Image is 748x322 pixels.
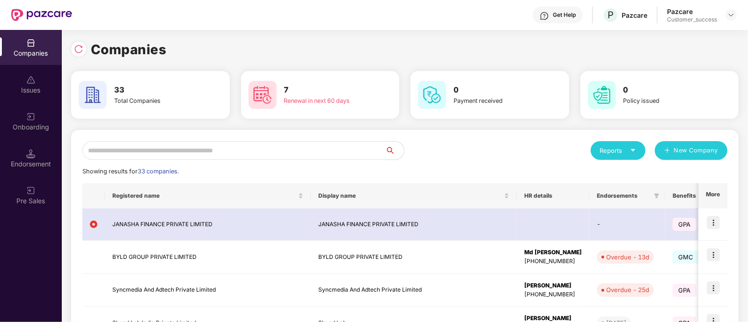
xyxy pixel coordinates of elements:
span: New Company [674,146,719,155]
img: svg+xml;base64,PHN2ZyBpZD0iRHJvcGRvd24tMzJ4MzIiIHhtbG5zPSJodHRwOi8vd3d3LnczLm9yZy8yMDAwL3N2ZyIgd2... [727,11,735,19]
div: Overdue - 13d [606,252,649,262]
h3: 33 [114,84,195,96]
div: Policy issued [623,96,704,106]
div: Pazcare [622,11,647,20]
span: filter [652,190,661,201]
th: Registered name [105,183,311,208]
h1: Companies [91,39,167,60]
button: plusNew Company [655,141,727,160]
img: svg+xml;base64,PHN2ZyBpZD0iQ29tcGFuaWVzIiB4bWxucz0iaHR0cDovL3d3dy53My5vcmcvMjAwMC9zdmciIHdpZHRoPS... [26,38,36,48]
div: Customer_success [667,16,717,23]
span: GPA [673,218,697,231]
img: icon [707,248,720,261]
span: Display name [318,192,502,200]
span: plus [664,147,670,155]
h3: 7 [284,84,365,96]
td: JANASHA FINANCE PRIVATE LIMITED [105,208,311,241]
span: Registered name [112,192,296,200]
td: Syncmedia And Adtech Private Limited [311,274,517,307]
span: 33 companies. [138,168,179,175]
div: Get Help [553,11,576,19]
td: - [589,208,665,241]
img: svg+xml;base64,PHN2ZyBpZD0iSXNzdWVzX2Rpc2FibGVkIiB4bWxucz0iaHR0cDovL3d3dy53My5vcmcvMjAwMC9zdmciIH... [26,75,36,85]
span: filter [654,193,660,199]
div: [PERSON_NAME] [524,281,582,290]
td: BYLD GROUP PRIVATE LIMITED [311,241,517,274]
div: Pazcare [667,7,717,16]
div: Payment received [454,96,534,106]
td: JANASHA FINANCE PRIVATE LIMITED [311,208,517,241]
img: svg+xml;base64,PHN2ZyB4bWxucz0iaHR0cDovL3d3dy53My5vcmcvMjAwMC9zdmciIHdpZHRoPSI2MCIgaGVpZ2h0PSI2MC... [249,81,277,109]
img: svg+xml;base64,PHN2ZyB3aWR0aD0iMjAiIGhlaWdodD0iMjAiIHZpZXdCb3g9IjAgMCAyMCAyMCIgZmlsbD0ibm9uZSIgeG... [26,186,36,195]
div: Md [PERSON_NAME] [524,248,582,257]
div: Total Companies [114,96,195,106]
div: Overdue - 25d [606,285,649,294]
img: icon [707,216,720,229]
button: search [385,141,404,160]
div: [PHONE_NUMBER] [524,257,582,266]
th: Display name [311,183,517,208]
span: P [608,9,614,21]
h3: 0 [454,84,534,96]
span: search [385,147,404,154]
img: New Pazcare Logo [11,9,72,21]
img: svg+xml;base64,PHN2ZyB3aWR0aD0iMjAiIGhlaWdodD0iMjAiIHZpZXdCb3g9IjAgMCAyMCAyMCIgZmlsbD0ibm9uZSIgeG... [26,112,36,122]
span: GMC [673,250,699,264]
div: [PHONE_NUMBER] [524,290,582,299]
th: More [698,183,727,208]
span: GPA [673,284,697,297]
img: svg+xml;base64,PHN2ZyBpZD0iSGVscC0zMngzMiIgeG1sbnM9Imh0dHA6Ly93d3cudzMub3JnLzIwMDAvc3ZnIiB3aWR0aD... [540,11,549,21]
img: svg+xml;base64,PHN2ZyBpZD0iUmVsb2FkLTMyeDMyIiB4bWxucz0iaHR0cDovL3d3dy53My5vcmcvMjAwMC9zdmciIHdpZH... [74,44,83,54]
div: Reports [600,146,636,155]
img: icon [707,281,720,294]
img: svg+xml;base64,PHN2ZyB3aWR0aD0iMTQuNSIgaGVpZ2h0PSIxNC41IiB2aWV3Qm94PSIwIDAgMTYgMTYiIGZpbGw9Im5vbm... [26,149,36,158]
span: Showing results for [82,168,179,175]
td: BYLD GROUP PRIVATE LIMITED [105,241,311,274]
span: caret-down [630,147,636,153]
img: svg+xml;base64,PHN2ZyB4bWxucz0iaHR0cDovL3d3dy53My5vcmcvMjAwMC9zdmciIHdpZHRoPSIxMiIgaGVpZ2h0PSIxMi... [90,221,97,228]
span: Endorsements [597,192,650,200]
img: svg+xml;base64,PHN2ZyB4bWxucz0iaHR0cDovL3d3dy53My5vcmcvMjAwMC9zdmciIHdpZHRoPSI2MCIgaGVpZ2h0PSI2MC... [588,81,616,109]
img: svg+xml;base64,PHN2ZyB4bWxucz0iaHR0cDovL3d3dy53My5vcmcvMjAwMC9zdmciIHdpZHRoPSI2MCIgaGVpZ2h0PSI2MC... [79,81,107,109]
img: svg+xml;base64,PHN2ZyB4bWxucz0iaHR0cDovL3d3dy53My5vcmcvMjAwMC9zdmciIHdpZHRoPSI2MCIgaGVpZ2h0PSI2MC... [418,81,446,109]
h3: 0 [623,84,704,96]
div: Renewal in next 60 days [284,96,365,106]
td: Syncmedia And Adtech Private Limited [105,274,311,307]
th: HR details [517,183,589,208]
